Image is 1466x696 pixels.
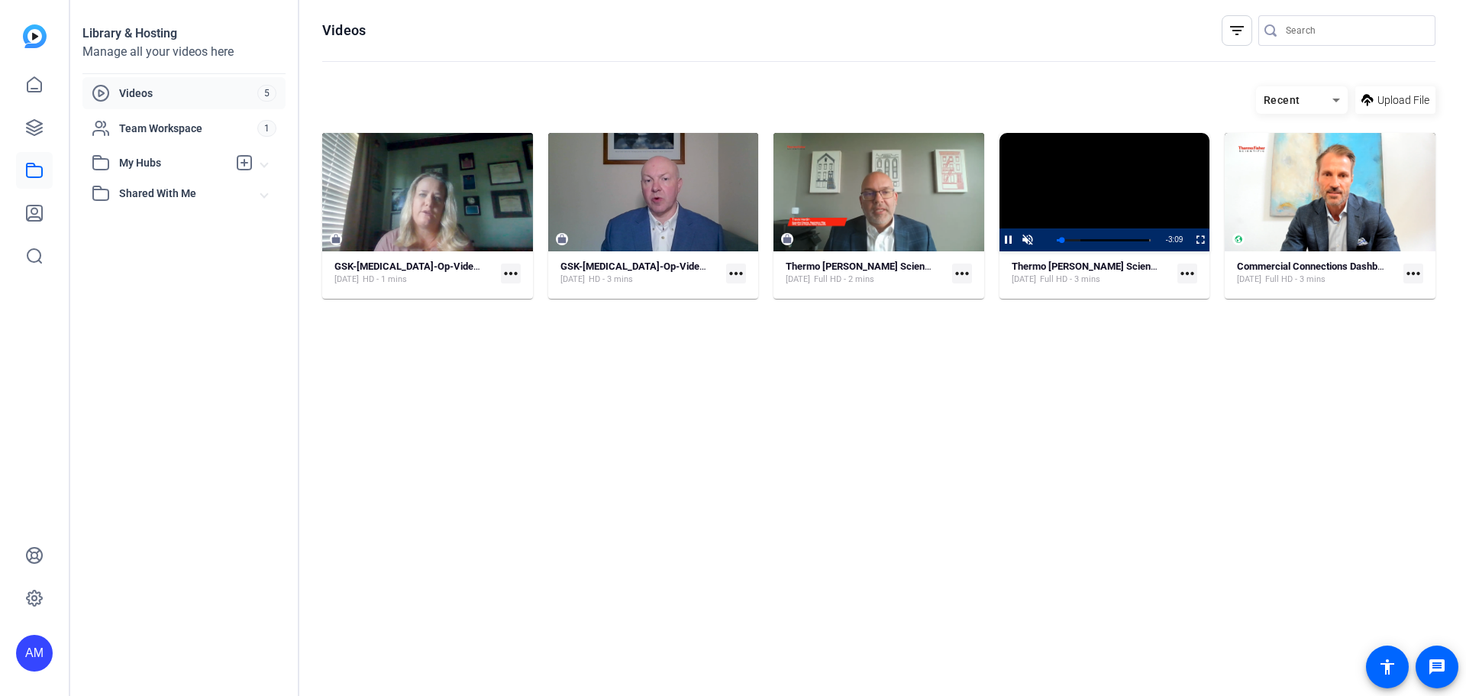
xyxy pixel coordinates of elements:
[1057,239,1151,241] div: Progress Bar
[1237,274,1261,286] span: [DATE]
[334,261,678,272] strong: GSK-[MEDICAL_DATA]-Op-Video-[PERSON_NAME]-S-[PERSON_NAME]-edited
[999,228,1019,251] button: Pause
[82,147,286,178] mat-expansion-panel-header: My Hubs
[952,264,972,283] mat-icon: more_horiz
[814,274,874,286] span: Full HD - 2 mins
[334,261,495,286] a: GSK-[MEDICAL_DATA]-Op-Video-[PERSON_NAME]-S-[PERSON_NAME]-edited[DATE]HD - 1 mins
[1377,92,1429,108] span: Upload File
[1265,274,1326,286] span: Full HD - 3 mins
[1012,274,1036,286] span: [DATE]
[1355,86,1435,114] button: Upload File
[1168,235,1183,244] span: 3:09
[257,85,276,102] span: 5
[560,274,585,286] span: [DATE]
[119,155,228,171] span: My Hubs
[589,274,633,286] span: HD - 3 mins
[1264,94,1300,106] span: Recent
[1040,274,1100,286] span: Full HD - 3 mins
[1228,21,1246,40] mat-icon: filter_list
[334,274,359,286] span: [DATE]
[1190,228,1209,251] button: Fullscreen
[119,186,261,202] span: Shared With Me
[82,178,286,209] mat-expansion-panel-header: Shared With Me
[560,261,815,272] strong: GSK-[MEDICAL_DATA]-Op-Video-[PERSON_NAME]-edited
[1403,264,1423,283] mat-icon: more_horiz
[1286,21,1423,40] input: Search
[16,635,53,672] div: AM
[1012,261,1172,286] a: Thermo [PERSON_NAME] Scientific Simple (44828)[DATE]Full HD - 3 mins
[363,274,407,286] span: HD - 1 mins
[560,261,721,286] a: GSK-[MEDICAL_DATA]-Op-Video-[PERSON_NAME]-edited[DATE]HD - 3 mins
[119,86,257,101] span: Videos
[786,274,810,286] span: [DATE]
[501,264,521,283] mat-icon: more_horiz
[322,21,366,40] h1: Videos
[726,264,746,283] mat-icon: more_horiz
[119,121,257,136] span: Team Workspace
[1012,261,1236,272] strong: Thermo [PERSON_NAME] Scientific Simple (44828)
[999,133,1210,251] div: Video Player
[1378,658,1397,676] mat-icon: accessibility
[82,24,286,43] div: Library & Hosting
[786,261,946,286] a: Thermo [PERSON_NAME] Scientific Simple (47606)[DATE]Full HD - 2 mins
[1177,264,1197,283] mat-icon: more_horiz
[1166,235,1168,244] span: -
[257,120,276,137] span: 1
[786,261,1010,272] strong: Thermo [PERSON_NAME] Scientific Simple (47606)
[82,43,286,61] div: Manage all your videos here
[1019,228,1038,251] button: Unmute
[1237,261,1397,286] a: Commercial Connections Dashboard Launch[DATE]Full HD - 3 mins
[1237,261,1432,272] strong: Commercial Connections Dashboard Launch
[1428,658,1446,676] mat-icon: message
[23,24,47,48] img: blue-gradient.svg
